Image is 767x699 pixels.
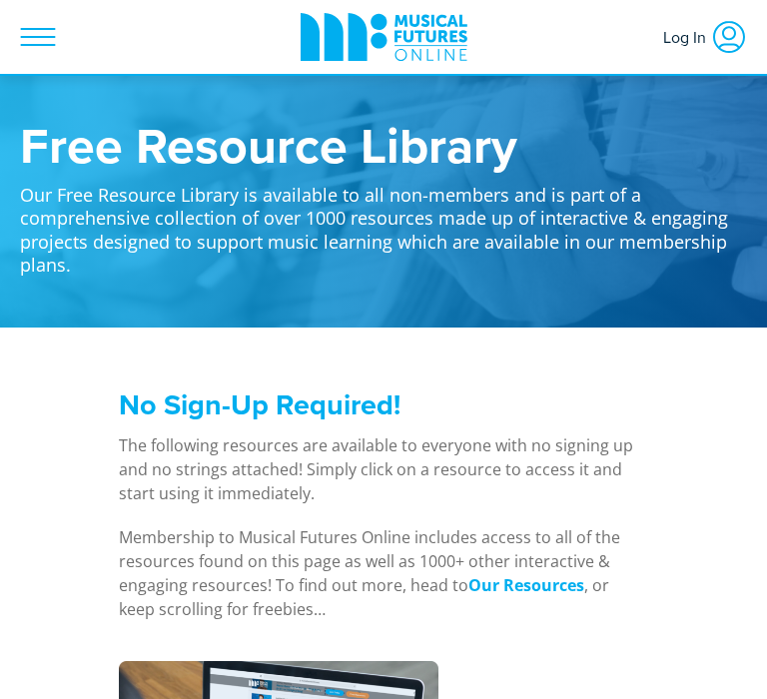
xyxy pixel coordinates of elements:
[653,9,757,65] a: Log In
[119,383,400,425] span: No Sign-Up Required!
[468,574,584,597] a: Our Resources
[119,525,648,621] p: Membership to Musical Futures Online includes access to all of the resources found on this page a...
[119,433,648,505] p: The following resources are available to everyone with no signing up and no strings attached! Sim...
[20,120,747,170] h1: Free Resource Library
[20,170,747,278] p: Our Free Resource Library is available to all non-members and is part of a comprehensive collecti...
[663,19,711,55] span: Log In
[468,574,584,596] strong: Our Resources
